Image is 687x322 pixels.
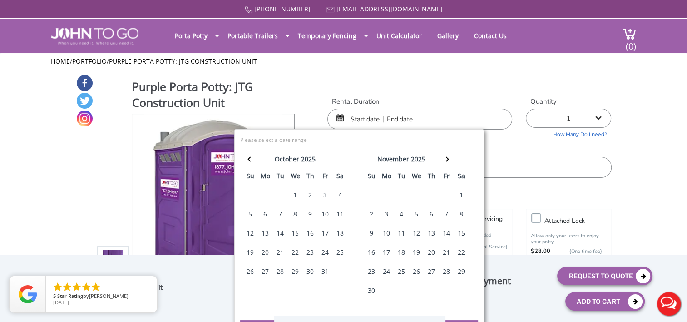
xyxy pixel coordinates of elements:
div: 30 [303,262,317,281]
a: Gallery [430,27,465,45]
div: 19 [409,243,424,262]
li:  [52,282,63,292]
div: 16 [364,243,379,262]
div: 20 [424,243,439,262]
a: Facebook [77,75,93,91]
button: Add To Cart [565,292,645,311]
li:  [62,282,73,292]
div: 6 [424,205,439,223]
ul: / / [51,57,636,66]
div: 29 [454,262,469,281]
div: 7 [439,205,454,223]
div: 15 [288,224,302,242]
div: 30 [364,282,379,300]
div: 4 [333,186,347,204]
div: 31 [318,262,332,281]
label: Quantity [526,97,611,106]
a: Home [51,57,70,65]
div: 7 [273,205,287,223]
div: 19 [243,243,257,262]
div: 26 [243,262,257,281]
div: 16 [303,224,317,242]
li:  [90,282,101,292]
div: 21 [273,243,287,262]
span: by [53,293,150,300]
th: tu [394,170,409,186]
th: we [409,170,424,186]
div: 6 [258,205,272,223]
div: 2 [303,186,317,204]
h1: Purple Porta Potty: JTG Construction Unit [132,79,296,113]
div: 2025 [411,153,425,166]
th: fr [439,170,454,186]
div: 10 [318,205,332,223]
a: Temporary Fencing [291,27,363,45]
div: 15 [454,224,469,242]
div: 10 [379,224,394,242]
div: 22 [288,243,302,262]
label: Rental Duration [327,97,512,106]
div: october [275,153,299,166]
div: 25 [333,243,347,262]
th: su [243,170,258,186]
a: [EMAIL_ADDRESS][DOMAIN_NAME] [336,5,443,13]
div: 1 [288,186,302,204]
div: 20 [258,243,272,262]
img: JOHN to go [51,28,138,45]
div: 25 [394,262,409,281]
th: sa [333,170,348,186]
div: 17 [318,224,332,242]
a: Instagram [77,111,93,126]
div: 2025 [301,153,316,166]
div: 5 [243,205,257,223]
span: Star Rating [57,292,83,299]
a: Portable Trailers [221,27,285,45]
div: 27 [424,262,439,281]
th: we [288,170,303,186]
div: 14 [439,224,454,242]
div: 17 [379,243,394,262]
th: th [424,170,439,186]
a: How Many Do I need? [526,128,611,138]
img: cart a [623,28,636,40]
a: Unit Calculator [370,27,429,45]
th: th [303,170,318,186]
span: [PERSON_NAME] [89,292,129,299]
div: 5 [409,205,424,223]
div: november [377,153,409,166]
th: mo [379,170,394,186]
li:  [81,282,92,292]
div: 29 [288,262,302,281]
div: 28 [439,262,454,281]
div: 3 [318,186,332,204]
div: 18 [333,224,347,242]
span: 5 [53,292,56,299]
a: [PHONE_NUMBER] [254,5,311,13]
img: Call [245,6,252,14]
input: Start date | End date [327,109,512,130]
div: 4 [394,205,409,223]
div: 12 [243,224,257,242]
div: Please select a date range [240,136,460,144]
li:  [71,282,82,292]
p: Allow only your users to enjoy your potty. [531,233,606,245]
div: 28 [273,262,287,281]
div: 23 [303,243,317,262]
img: Review Rating [19,285,37,303]
th: mo [258,170,273,186]
div: 24 [318,243,332,262]
strong: $28.00 [531,247,550,256]
div: 13 [258,224,272,242]
p: {One time fee} [555,247,602,256]
th: su [364,170,379,186]
button: Live Chat [651,286,687,322]
button: Request To Quote [557,267,652,285]
a: Contact Us [467,27,514,45]
div: 13 [424,224,439,242]
div: 8 [454,205,469,223]
div: 9 [303,205,317,223]
div: 26 [409,262,424,281]
span: [DATE] [53,299,69,306]
a: Portfolio [72,57,107,65]
span: (0) [625,33,636,52]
